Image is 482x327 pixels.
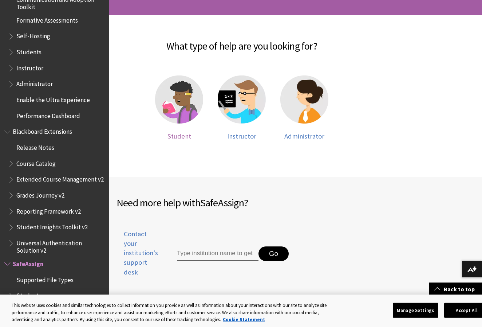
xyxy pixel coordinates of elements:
[16,221,88,231] span: Student Insights Toolkit v2
[280,75,328,140] a: Administrator help Administrator
[16,110,80,120] span: Performance Dashboard
[13,258,44,268] span: SafeAssign
[155,75,203,140] a: Student help Student
[16,62,43,72] span: Instructor
[16,14,78,24] span: Formative Assessments
[258,246,289,261] button: Go
[167,132,191,140] span: Student
[227,132,256,140] span: Instructor
[16,174,104,183] span: Extended Course Management v2
[429,283,482,296] a: Back to top
[16,205,81,215] span: Reporting Framework v2
[16,157,56,167] span: Course Catalog
[16,141,54,151] span: Release Notes
[218,75,266,124] img: Instructor help
[12,302,337,323] div: This website uses cookies and similar technologies to collect information you provide as well as ...
[116,229,160,277] span: Contact your institution's support desk
[223,316,265,323] a: More information about your privacy, opens in a new tab
[393,303,438,318] button: Manage Settings
[4,126,105,254] nav: Book outline for Blackboard Extensions
[280,75,328,124] img: Administrator help
[16,189,64,199] span: Grades Journey v2
[177,246,258,261] input: Type institution name to get support
[200,196,244,209] span: SafeAssign
[16,78,53,88] span: Administrator
[16,290,39,300] span: Student
[218,75,266,140] a: Instructor help Instructor
[16,30,50,40] span: Self-Hosting
[13,126,72,136] span: Blackboard Extensions
[116,30,367,54] h2: What type of help are you looking for?
[116,229,160,286] a: Contact your institution's support desk
[16,46,42,56] span: Students
[16,237,104,254] span: Universal Authentication Solution v2
[16,94,90,104] span: Enable the Ultra Experience
[116,195,296,210] h2: Need more help with ?
[284,132,324,140] span: Administrator
[16,274,74,284] span: Supported File Types
[155,75,203,124] img: Student help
